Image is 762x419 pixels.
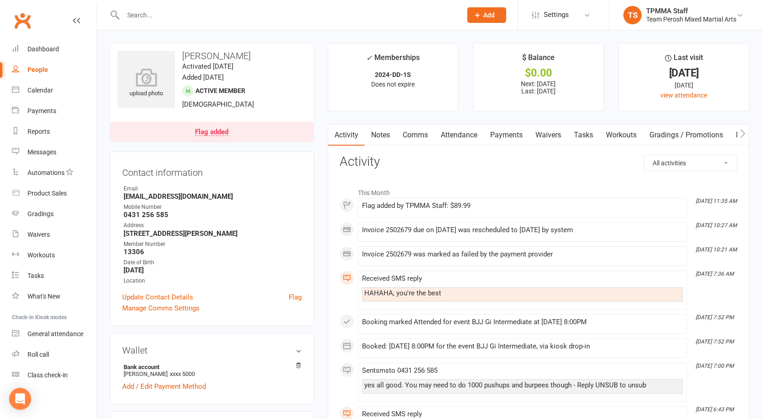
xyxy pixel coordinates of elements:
div: Date of Birth [124,258,302,267]
div: Member Number [124,240,302,249]
a: Flag [289,292,302,303]
div: $0.00 [482,68,595,78]
a: Activity [328,125,365,146]
div: Roll call [27,351,49,358]
a: Automations [12,163,97,183]
a: Manage Comms Settings [122,303,200,314]
div: [DATE] [627,68,740,78]
a: Roll call [12,344,97,365]
a: Comms [396,125,434,146]
time: Added [DATE] [182,73,224,82]
a: Dashboard [12,39,97,60]
div: Mobile Number [124,203,302,212]
i: ✓ [366,54,372,62]
strong: 0431 256 585 [124,211,302,219]
strong: [STREET_ADDRESS][PERSON_NAME] [124,229,302,238]
i: [DATE] 6:43 PM [696,406,734,413]
a: Tasks [567,125,600,146]
strong: 2024-DD-1S [375,71,411,78]
strong: [EMAIL_ADDRESS][DOMAIN_NAME] [124,192,302,201]
a: Workouts [600,125,643,146]
div: Received SMS reply [362,410,683,418]
h3: Wallet [122,345,302,355]
a: Reports [12,121,97,142]
div: Class check-in [27,371,68,379]
div: Memberships [366,52,420,69]
a: Payments [484,125,529,146]
span: Sent sms to 0431 256 585 [362,366,438,375]
a: Class kiosk mode [12,365,97,386]
a: General attendance kiosk mode [12,324,97,344]
strong: Bank account [124,364,297,370]
div: Received SMS reply [362,275,683,283]
a: Calendar [12,80,97,101]
i: [DATE] 10:21 AM [696,246,737,253]
div: HAHAHA, you're the best [364,289,681,297]
div: Booked: [DATE] 8:00PM for the event BJJ Gi Intermediate, via kiosk drop-in [362,343,683,350]
li: [PERSON_NAME] [122,362,302,379]
div: Product Sales [27,190,67,197]
a: Payments [12,101,97,121]
a: Waivers [12,224,97,245]
a: Product Sales [12,183,97,204]
a: Notes [365,125,396,146]
div: yes all good. You may need to do 1000 pushups and burpees though - Reply UNSUB to unsub [364,381,681,389]
div: Open Intercom Messenger [9,388,31,410]
div: Flag added [195,129,228,136]
div: What's New [27,293,60,300]
a: Workouts [12,245,97,266]
div: Payments [27,107,56,114]
a: Update Contact Details [122,292,193,303]
span: [DEMOGRAPHIC_DATA] [182,100,254,109]
div: TPMMA Staff [646,7,736,15]
div: Waivers [27,231,50,238]
span: Settings [544,5,569,25]
i: [DATE] 7:52 PM [696,338,734,345]
div: Location [124,277,302,285]
i: [DATE] 10:27 AM [696,222,737,229]
div: Invoice 2502679 was marked as failed by the payment provider [362,250,683,258]
input: Search... [120,9,455,22]
div: Address [124,221,302,230]
time: Activated [DATE] [182,62,233,71]
div: Gradings [27,210,54,218]
div: Calendar [27,87,53,94]
div: upload photo [118,68,175,98]
h3: [PERSON_NAME] [118,51,306,61]
div: Automations [27,169,65,176]
a: Attendance [434,125,484,146]
a: Gradings / Promotions [643,125,730,146]
div: Workouts [27,251,55,259]
a: Waivers [529,125,567,146]
a: Messages [12,142,97,163]
span: Does not expire [371,81,415,88]
span: Add [483,11,495,19]
span: Active member [195,87,245,94]
div: Tasks [27,272,44,279]
i: [DATE] 7:52 PM [696,314,734,321]
a: Gradings [12,204,97,224]
a: Clubworx [11,9,34,32]
a: People [12,60,97,80]
div: Team Perosh Mixed Martial Arts [646,15,736,23]
div: Flag added by TPMMA Staff: $89.99 [362,202,683,210]
div: Reports [27,128,50,135]
div: Booking marked Attended for event BJJ Gi Intermediate at [DATE] 8:00PM [362,318,683,326]
li: This Month [340,183,737,198]
strong: 13306 [124,248,302,256]
div: [DATE] [627,80,740,90]
div: TS [623,6,642,24]
div: Last visit [665,52,703,68]
h3: Contact information [122,164,302,178]
button: Add [467,7,506,23]
strong: [DATE] [124,266,302,274]
div: Email [124,185,302,193]
i: [DATE] 7:00 PM [696,363,734,369]
div: Dashboard [27,45,59,53]
i: [DATE] 7:36 AM [696,271,734,277]
i: [DATE] 11:35 AM [696,198,737,204]
div: $ Balance [522,52,555,68]
div: Invoice 2502679 due on [DATE] was rescheduled to [DATE] by system [362,226,683,234]
p: Next: [DATE] Last: [DATE] [482,80,595,95]
span: xxxx 5000 [170,370,195,377]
